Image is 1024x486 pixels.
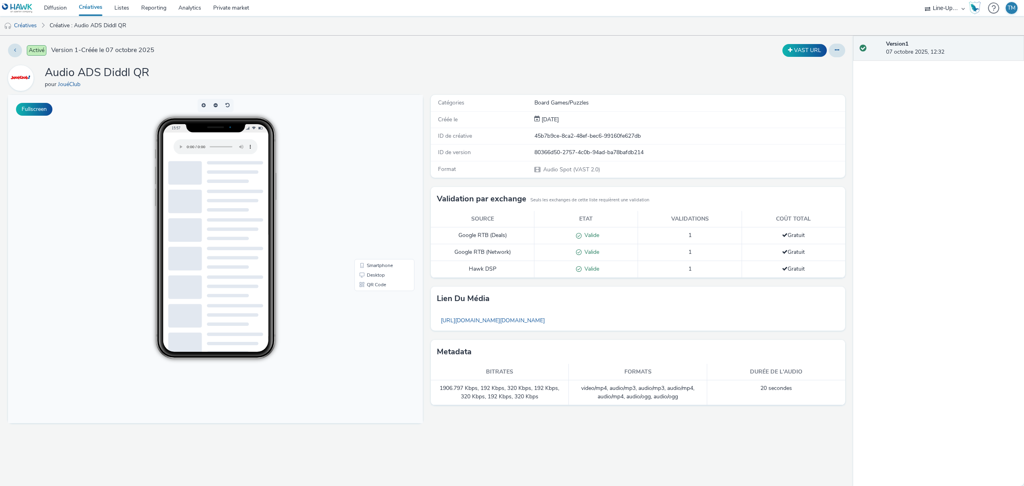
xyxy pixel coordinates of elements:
[359,178,377,183] span: Desktop
[688,231,692,239] span: 1
[438,99,464,106] span: Catégories
[438,149,471,156] span: ID de version
[438,132,472,140] span: ID de créative
[348,185,405,195] li: QR Code
[540,116,559,123] span: [DATE]
[534,99,845,107] div: Board Games/Puzzles
[359,187,378,192] span: QR Code
[534,211,638,227] th: Etat
[782,248,805,256] span: Gratuit
[782,44,827,57] button: VAST URL
[886,40,1018,56] div: 07 octobre 2025, 12:32
[431,364,569,380] th: Bitrates
[58,80,84,88] a: JouéClub
[582,248,599,256] span: Valide
[782,231,805,239] span: Gratuit
[431,261,534,277] td: Hawk DSP
[431,244,534,261] td: Google RTB (Network)
[582,265,599,273] span: Valide
[582,231,599,239] span: Valide
[8,74,37,82] a: JouéClub
[163,31,172,35] span: 15:57
[534,132,845,140] div: 45b7b9ce-8ca2-48ef-bec6-99160fe627db
[969,2,984,14] a: Hawk Academy
[638,211,742,227] th: Validations
[2,3,33,13] img: undefined Logo
[782,265,805,273] span: Gratuit
[437,293,490,305] h3: Lien du média
[438,165,456,173] span: Format
[431,211,534,227] th: Source
[431,227,534,244] td: Google RTB (Deals)
[348,166,405,175] li: Smartphone
[359,168,385,173] span: Smartphone
[437,193,526,205] h3: Validation par exchange
[4,22,12,30] img: audio
[886,40,908,48] strong: Version 1
[969,2,981,14] img: Hawk Academy
[707,380,846,405] td: 20 secondes
[9,66,32,90] img: JouéClub
[431,380,569,405] td: 1906.797 Kbps, 192 Kbps, 320 Kbps, 192 Kbps, 320 Kbps, 192 Kbps, 320 Kbps
[542,166,600,173] span: Audio Spot (VAST 2.0)
[437,346,472,358] h3: Metadata
[437,313,549,328] a: [URL][DOMAIN_NAME][DOMAIN_NAME]
[51,46,154,55] span: Version 1 - Créée le 07 octobre 2025
[45,80,58,88] span: pour
[530,197,649,203] small: Seuls les exchanges de cette liste requièrent une validation
[45,65,149,80] h1: Audio ADS Diddl QR
[780,44,829,57] div: Dupliquer la créative en un VAST URL
[1008,2,1016,14] div: TM
[688,248,692,256] span: 1
[688,265,692,273] span: 1
[540,116,559,124] div: Création 07 octobre 2025, 12:32
[46,16,130,35] a: Créative : Audio ADS Diddl QR
[16,103,52,116] button: Fullscreen
[742,211,845,227] th: Coût total
[707,364,846,380] th: Durée de l'audio
[569,380,707,405] td: video/mp4, audio/mp3, audio/mp3, audio/mp4, audio/mp4, audio/ogg, audio/ogg
[569,364,707,380] th: Formats
[348,175,405,185] li: Desktop
[534,149,845,157] div: 80366d50-2757-4c0b-94ad-ba78bafdb214
[438,116,458,123] span: Créée le
[27,45,46,56] span: Activé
